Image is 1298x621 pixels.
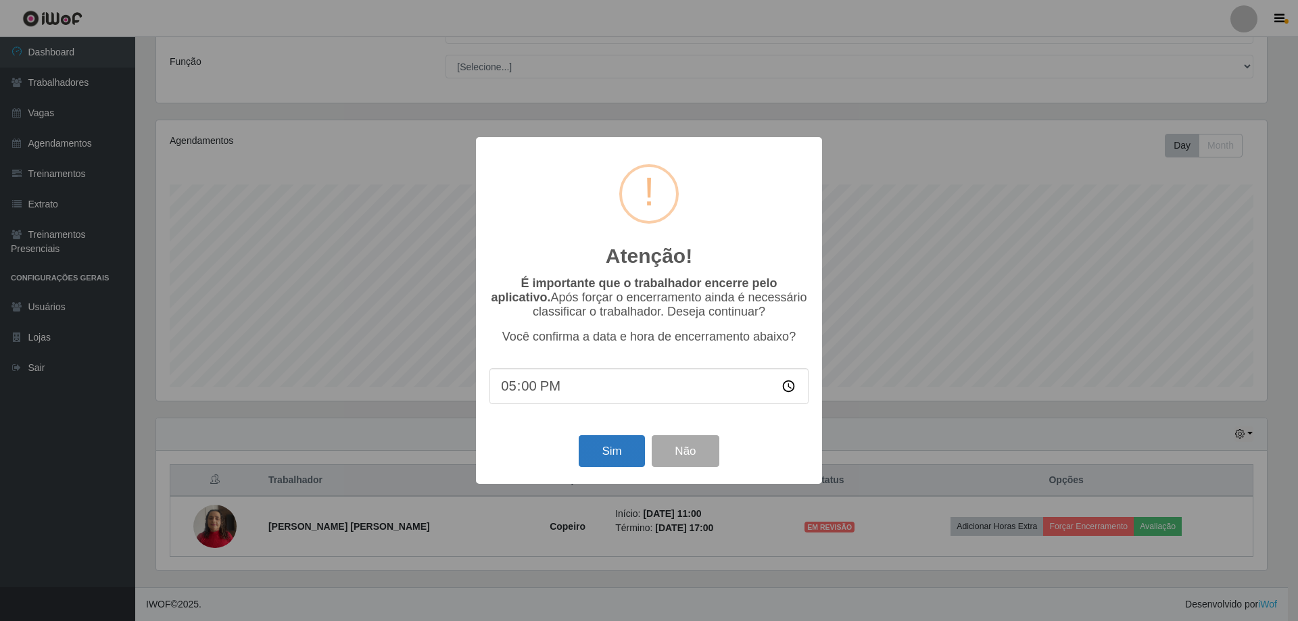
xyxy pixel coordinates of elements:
[652,435,719,467] button: Não
[491,276,777,304] b: É importante que o trabalhador encerre pelo aplicativo.
[489,276,809,319] p: Após forçar o encerramento ainda é necessário classificar o trabalhador. Deseja continuar?
[606,244,692,268] h2: Atenção!
[579,435,644,467] button: Sim
[489,330,809,344] p: Você confirma a data e hora de encerramento abaixo?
